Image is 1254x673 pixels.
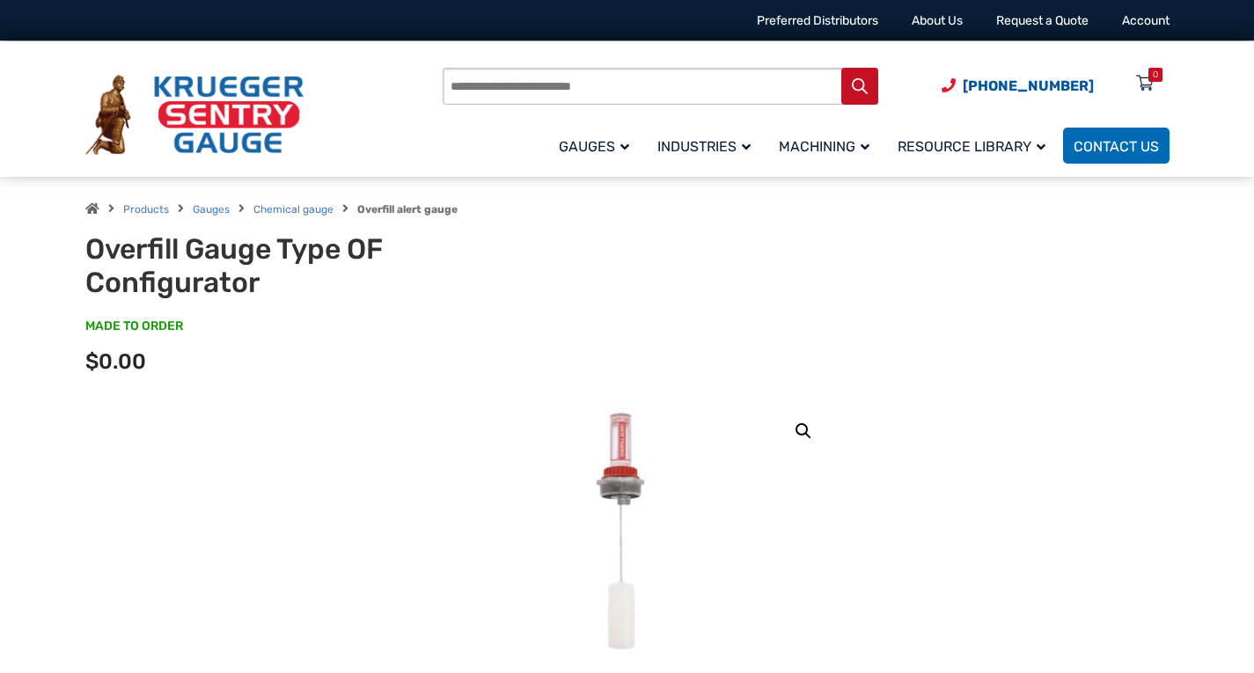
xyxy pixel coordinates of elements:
[123,203,169,216] a: Products
[996,13,1089,28] a: Request a Quote
[548,125,647,166] a: Gauges
[942,75,1094,97] a: Phone Number (920) 434-8860
[193,203,230,216] a: Gauges
[85,75,304,156] img: Krueger Sentry Gauge
[1153,68,1158,82] div: 0
[1122,13,1170,28] a: Account
[788,415,819,447] a: View full-screen image gallery
[1063,128,1170,164] a: Contact Us
[779,138,869,155] span: Machining
[253,203,334,216] a: Chemical gauge
[757,13,878,28] a: Preferred Distributors
[963,77,1094,94] span: [PHONE_NUMBER]
[559,138,629,155] span: Gauges
[85,349,146,374] span: $0.00
[912,13,963,28] a: About Us
[657,138,751,155] span: Industries
[647,125,768,166] a: Industries
[85,232,519,300] h1: Overfill Gauge Type OF Configurator
[357,203,458,216] strong: Overfill alert gauge
[887,125,1063,166] a: Resource Library
[85,318,183,335] span: MADE TO ORDER
[1074,138,1159,155] span: Contact Us
[768,125,887,166] a: Machining
[565,401,689,665] img: Overfill Gauge Type OF Configurator
[898,138,1045,155] span: Resource Library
